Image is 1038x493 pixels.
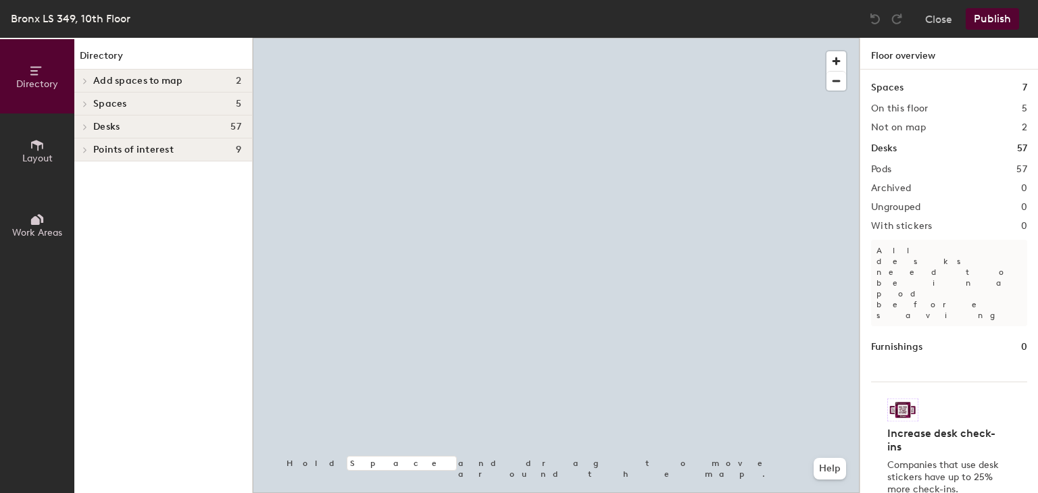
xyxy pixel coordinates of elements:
h2: With stickers [871,221,933,232]
h2: Ungrouped [871,202,921,213]
span: 57 [230,122,241,132]
span: Add spaces to map [93,76,183,86]
h4: Increase desk check-ins [887,427,1003,454]
div: Bronx LS 349, 10th Floor [11,10,130,27]
h1: Directory [74,49,252,70]
h2: Archived [871,183,911,194]
img: Sticker logo [887,398,918,421]
span: Desks [93,122,120,132]
button: Publish [966,8,1019,30]
p: All desks need to be in a pod before saving [871,240,1027,326]
span: Layout [22,153,53,164]
h2: On this floor [871,103,929,114]
button: Close [925,8,952,30]
h2: 0 [1021,202,1027,213]
h1: Spaces [871,80,904,95]
span: Work Areas [12,227,62,238]
h1: 57 [1017,141,1027,156]
h1: 7 [1022,80,1027,95]
h2: 0 [1021,183,1027,194]
span: 5 [236,99,241,109]
h2: 57 [1016,164,1027,175]
h1: Furnishings [871,340,922,355]
h1: 0 [1021,340,1027,355]
span: 9 [236,145,241,155]
h2: Pods [871,164,891,175]
h2: Not on map [871,122,926,133]
button: Help [814,458,846,479]
h2: 5 [1022,103,1027,114]
h1: Floor overview [860,38,1038,70]
span: 2 [236,76,241,86]
h2: 2 [1022,122,1027,133]
img: Undo [868,12,882,26]
span: Directory [16,78,58,90]
img: Redo [890,12,904,26]
h1: Desks [871,141,897,156]
h2: 0 [1021,221,1027,232]
span: Spaces [93,99,127,109]
span: Points of interest [93,145,174,155]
